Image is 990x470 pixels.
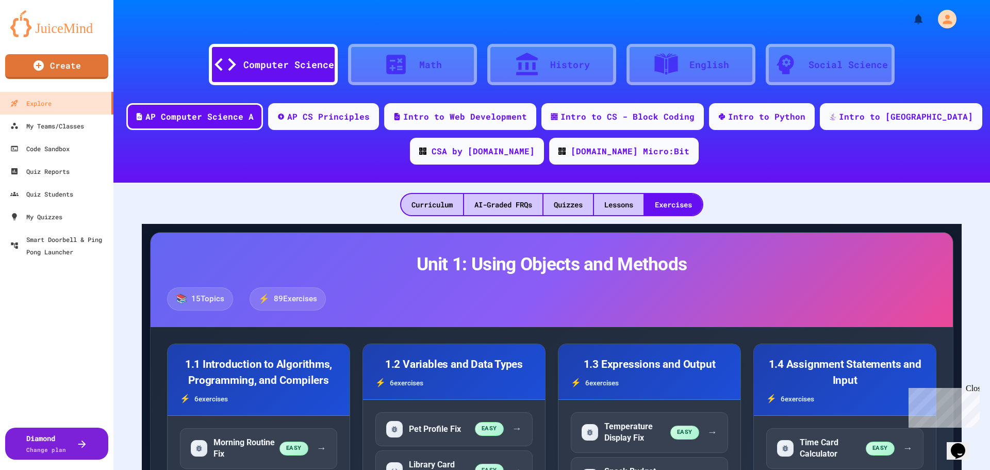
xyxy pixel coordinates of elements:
[145,110,254,123] div: AP Computer Science A
[274,293,317,305] span: 89 Exercises
[191,293,224,305] span: 15 Topics
[375,412,533,446] div: Start exercise: Pet Profile Fix (easy difficulty, fix problem)
[10,233,109,258] div: Smart Doorbell & Ping Pong Launcher
[893,10,927,28] div: My Notifications
[571,377,728,389] div: 6 exercise s
[10,10,103,37] img: logo-orange.svg
[213,437,279,460] h5: Morning Routine Fix
[866,442,895,456] span: easy
[808,58,888,72] div: Social Science
[10,120,84,132] div: My Teams/Classes
[728,110,805,123] div: Intro to Python
[512,422,522,436] span: →
[766,428,923,469] div: Start exercise: Time Card Calculator (easy difficulty, fix problem)
[800,437,866,460] h5: Time Card Calculator
[558,148,566,155] img: CODE_logo_RGB.png
[604,421,670,444] h5: Temperature Display Fix
[475,422,504,436] span: easy
[560,110,695,123] div: Intro to CS - Block Coding
[403,110,527,123] div: Intro to Web Development
[4,4,71,66] div: Chat with us now!Close
[419,148,426,155] img: CODE_logo_RGB.png
[243,58,334,72] div: Computer Science
[947,429,980,460] iframe: chat widget
[401,194,463,215] div: Curriculum
[287,110,370,123] div: AP CS Principles
[419,58,442,72] div: Math
[167,253,936,275] h2: Unit 1: Using Objects and Methods
[707,425,717,440] span: →
[766,356,923,388] h3: 1.4 Assignment Statements and Input
[176,292,187,305] span: 📚
[375,356,533,372] h3: 1.2 Variables and Data Types
[375,377,533,389] div: 6 exercise s
[10,188,73,200] div: Quiz Students
[839,110,973,123] div: Intro to [GEOGRAPHIC_DATA]
[927,7,959,31] div: My Account
[689,58,729,72] div: English
[594,194,643,215] div: Lessons
[10,210,62,223] div: My Quizzes
[5,428,108,460] button: DiamondChange plan
[670,426,699,440] span: easy
[10,165,70,177] div: Quiz Reports
[180,393,337,405] div: 6 exercise s
[903,441,913,456] span: →
[571,412,728,453] div: Start exercise: Temperature Display Fix (easy difficulty, fix problem)
[10,97,52,109] div: Explore
[571,356,728,372] h3: 1.3 Expressions and Output
[464,194,542,215] div: AI-Graded FRQs
[571,145,689,157] div: [DOMAIN_NAME] Micro:Bit
[180,428,337,469] div: Start exercise: Morning Routine Fix (easy difficulty, fix problem)
[432,145,535,157] div: CSA by [DOMAIN_NAME]
[10,142,70,155] div: Code Sandbox
[26,433,66,455] div: Diamond
[180,356,337,388] h3: 1.1 Introduction to Algorithms, Programming, and Compilers
[317,441,326,456] span: →
[904,384,980,428] iframe: chat widget
[550,58,590,72] div: History
[543,194,593,215] div: Quizzes
[279,442,308,456] span: easy
[5,54,108,79] a: Create
[409,424,461,435] h5: Pet Profile Fix
[26,446,66,453] span: Change plan
[258,292,270,305] span: ⚡
[766,393,923,405] div: 6 exercise s
[645,194,702,215] div: Exercises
